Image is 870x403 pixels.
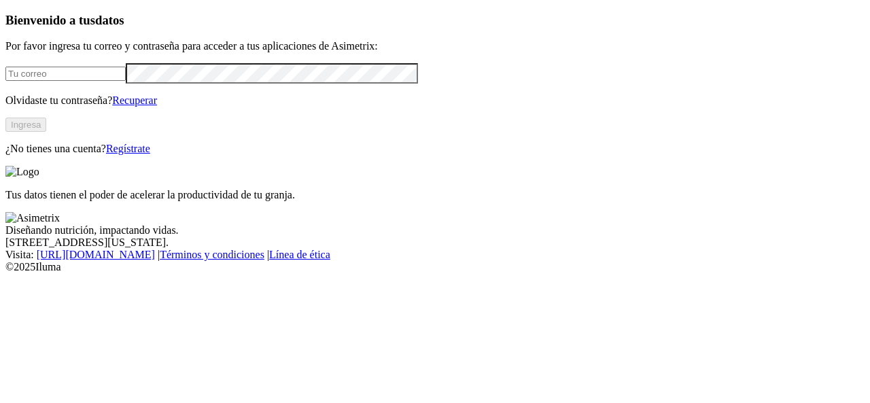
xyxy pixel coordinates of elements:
[5,261,865,273] div: © 2025 Iluma
[5,249,865,261] div: Visita : | |
[5,236,865,249] div: [STREET_ADDRESS][US_STATE].
[5,212,60,224] img: Asimetrix
[5,40,865,52] p: Por favor ingresa tu correo y contraseña para acceder a tus aplicaciones de Asimetrix:
[5,118,46,132] button: Ingresa
[5,143,865,155] p: ¿No tienes una cuenta?
[95,13,124,27] span: datos
[5,189,865,201] p: Tus datos tienen el poder de acelerar la productividad de tu granja.
[5,67,126,81] input: Tu correo
[106,143,150,154] a: Regístrate
[37,249,155,260] a: [URL][DOMAIN_NAME]
[5,224,865,236] div: Diseñando nutrición, impactando vidas.
[112,94,157,106] a: Recuperar
[5,94,865,107] p: Olvidaste tu contraseña?
[5,166,39,178] img: Logo
[5,13,865,28] h3: Bienvenido a tus
[269,249,330,260] a: Línea de ética
[160,249,264,260] a: Términos y condiciones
